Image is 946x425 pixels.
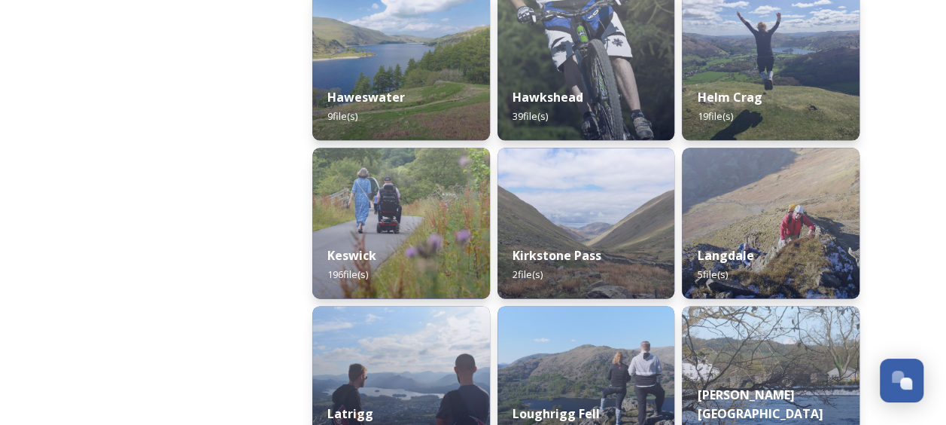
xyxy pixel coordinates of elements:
img: DSC09938.jpg [312,148,490,298]
strong: Hawkshead [513,89,583,105]
strong: Langdale [697,247,753,264]
span: 2 file(s) [513,268,543,281]
strong: Helm Crag [697,89,762,105]
span: 5 file(s) [697,268,727,281]
span: 39 file(s) [513,109,548,123]
button: Open Chat [880,359,923,402]
span: 9 file(s) [327,109,357,123]
span: 196 file(s) [327,268,368,281]
img: 09%2520-%2520West%2520Ridge.JPG [682,148,859,298]
strong: Haweswater [327,89,405,105]
img: KirkstonePass_April2018_Photo-CumbriaTourism.JPG [497,148,675,298]
strong: Loughrigg Fell [513,405,600,422]
strong: Kirkstone Pass [513,247,601,264]
span: 19 file(s) [697,109,732,123]
strong: [PERSON_NAME][GEOGRAPHIC_DATA] [697,387,823,422]
strong: Keswick [327,247,376,264]
strong: Latrigg [327,405,373,422]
